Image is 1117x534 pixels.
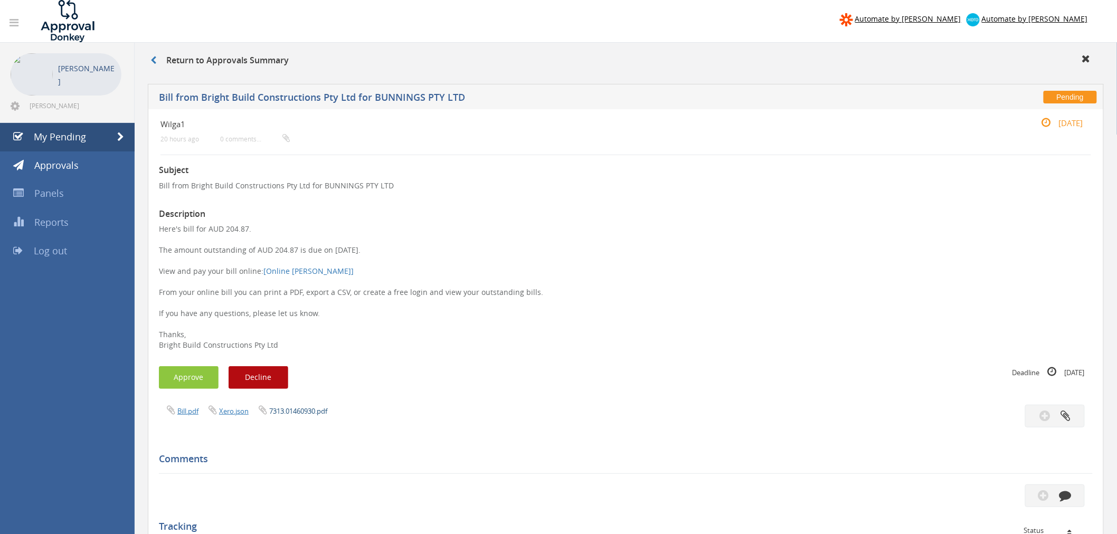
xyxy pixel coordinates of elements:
img: zapier-logomark.png [840,13,853,26]
h5: Bill from Bright Build Constructions Pty Ltd for BUNNINGS PTY LTD [159,92,815,106]
a: Xero.json [219,406,249,416]
a: [Online [PERSON_NAME]] [263,266,354,276]
a: Bill.pdf [177,406,198,416]
p: [PERSON_NAME] [58,62,116,88]
small: Deadline [DATE] [1012,366,1085,378]
span: My Pending [34,130,86,143]
span: [PERSON_NAME][EMAIL_ADDRESS][DOMAIN_NAME] [30,101,119,110]
small: [DATE] [1030,117,1083,129]
span: Panels [34,187,64,199]
h4: Wilga1 [160,120,936,129]
span: Approvals [34,159,79,171]
img: xero-logo.png [967,13,980,26]
button: Approve [159,366,219,389]
h5: Tracking [159,521,1085,532]
a: 7313.01460930.pdf [269,406,327,416]
span: Automate by [PERSON_NAME] [855,14,961,24]
button: Decline [229,366,288,389]
h3: Description [159,209,1093,219]
p: Bill from Bright Build Constructions Pty Ltd for BUNNINGS PTY LTD [159,180,1093,191]
h3: Return to Approvals Summary [150,56,289,65]
small: 0 comments... [220,135,290,143]
span: Log out [34,244,67,257]
span: Automate by [PERSON_NAME] [982,14,1088,24]
h3: Subject [159,166,1093,175]
p: Here's bill for AUD 204.87. The amount outstanding of AUD 204.87 is due on [DATE]. View and pay y... [159,224,1093,350]
span: Reports [34,216,69,228]
div: Status [1024,527,1085,534]
span: Pending [1044,91,1097,103]
h5: Comments [159,454,1085,464]
small: 20 hours ago [160,135,199,143]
